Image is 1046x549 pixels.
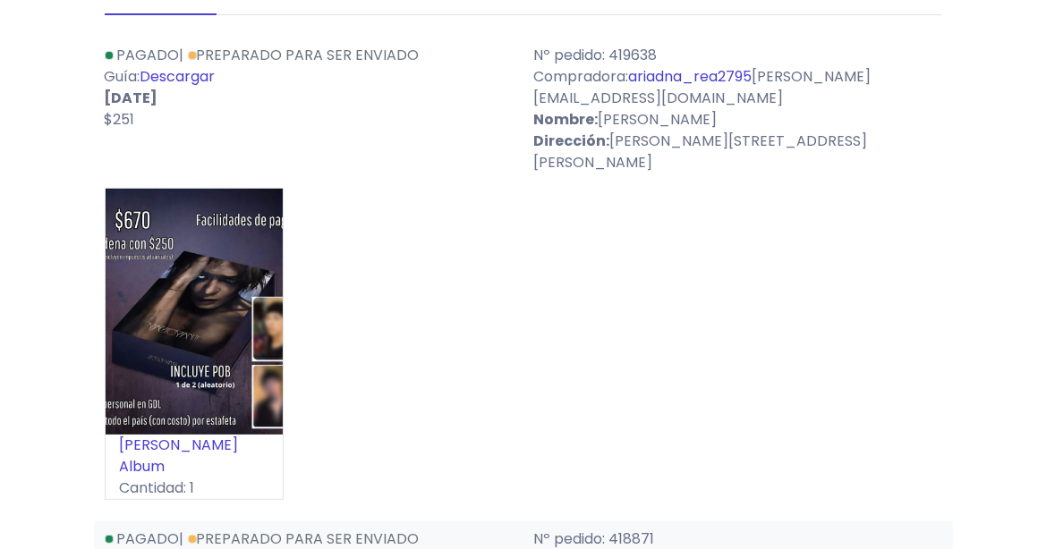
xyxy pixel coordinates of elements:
p: [DATE] [105,88,513,109]
a: Preparado para ser enviado [188,45,420,65]
img: small_1758990538662.jpeg [106,189,283,435]
div: | Guía: [94,45,523,173]
span: Pagado [117,528,180,549]
strong: Nombre: [534,109,599,130]
span: Pagado [117,45,180,65]
p: Nº pedido: 419638 [534,45,942,66]
a: [PERSON_NAME] Album [120,435,239,477]
p: Compradora: [PERSON_NAME][EMAIL_ADDRESS][DOMAIN_NAME] [534,66,942,109]
p: [PERSON_NAME] [534,109,942,131]
p: Cantidad: 1 [106,477,283,499]
a: Descargar [140,66,216,87]
a: ariadna_rea2795 [629,66,753,87]
a: Preparado para ser enviado [188,528,420,549]
span: $251 [105,109,135,130]
p: [PERSON_NAME][STREET_ADDRESS][PERSON_NAME] [534,131,942,173]
strong: Dirección: [534,131,610,151]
